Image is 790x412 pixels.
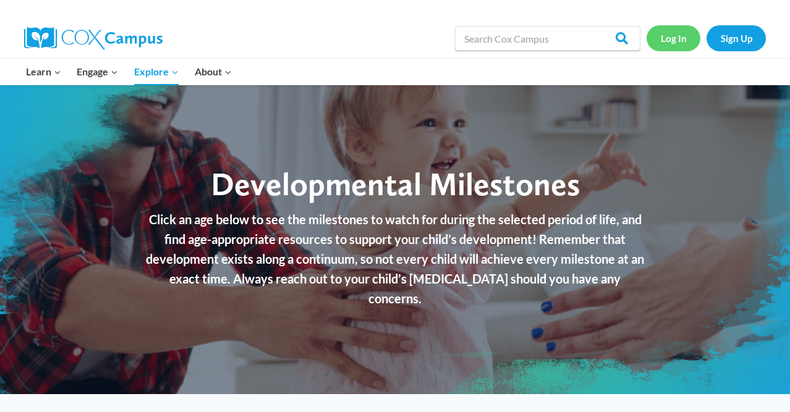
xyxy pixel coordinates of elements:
[18,59,69,85] button: Child menu of Learn
[647,25,700,51] a: Log In
[455,26,640,51] input: Search Cox Campus
[126,59,187,85] button: Child menu of Explore
[187,59,240,85] button: Child menu of About
[647,25,766,51] nav: Secondary Navigation
[24,27,163,49] img: Cox Campus
[69,59,127,85] button: Child menu of Engage
[211,164,580,203] span: Developmental Milestones
[707,25,766,51] a: Sign Up
[18,59,239,85] nav: Primary Navigation
[145,209,645,308] p: Click an age below to see the milestones to watch for during the selected period of life, and fin...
